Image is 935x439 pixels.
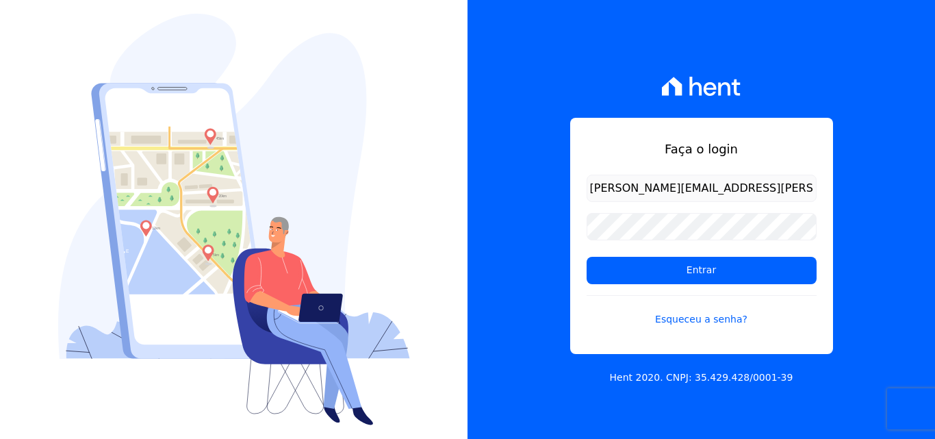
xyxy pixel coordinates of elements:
p: Hent 2020. CNPJ: 35.429.428/0001-39 [610,371,793,385]
input: Email [587,175,817,202]
h1: Faça o login [587,140,817,158]
input: Entrar [587,257,817,284]
a: Esqueceu a senha? [587,295,817,327]
img: Login [58,14,410,425]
